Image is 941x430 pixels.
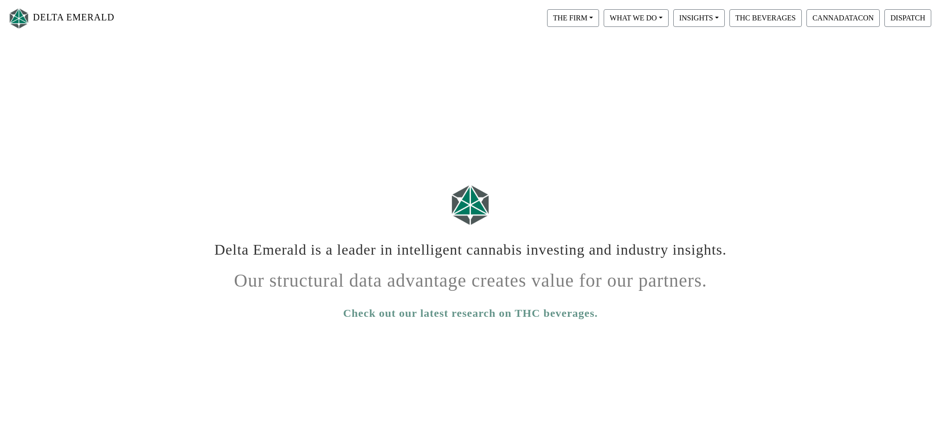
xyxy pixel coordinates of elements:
[7,6,31,31] img: Logo
[882,13,934,21] a: DISPATCH
[547,9,599,27] button: THE FIRM
[213,263,728,292] h1: Our structural data advantage creates value for our partners.
[804,13,882,21] a: CANNADATACON
[604,9,669,27] button: WHAT WE DO
[727,13,804,21] a: THC BEVERAGES
[806,9,880,27] button: CANNADATACON
[884,9,931,27] button: DISPATCH
[673,9,725,27] button: INSIGHTS
[7,4,115,33] a: DELTA EMERALD
[213,234,728,258] h1: Delta Emerald is a leader in intelligent cannabis investing and industry insights.
[343,305,598,321] a: Check out our latest research on THC beverages.
[447,180,494,229] img: Logo
[729,9,802,27] button: THC BEVERAGES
